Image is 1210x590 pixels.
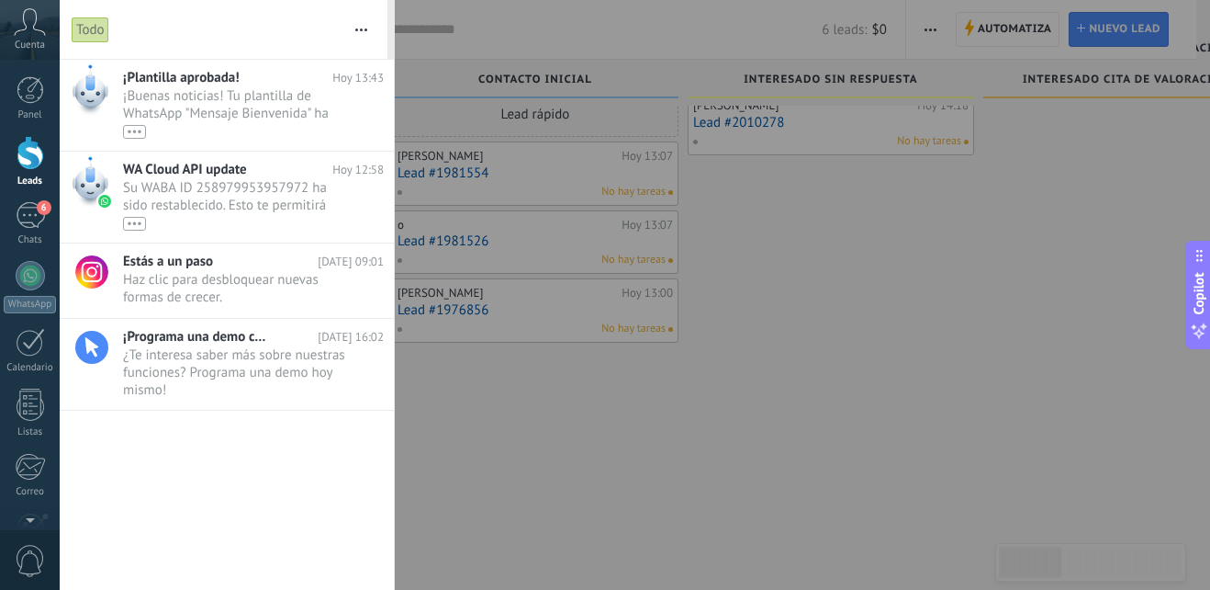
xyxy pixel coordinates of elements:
span: ¡Programa una demo con un experto! [123,328,270,346]
div: ••• [123,217,146,231]
span: ¡Buenas noticias! Tu plantilla de WhatsApp "Mensaje Bienvenida" ha sido aprobada por Meta. Ahora ... [123,87,349,139]
span: Hoy 13:43 [332,69,384,86]
span: Copilot [1190,273,1208,315]
a: WA Cloud API update Hoy 12:58 Su WABA ID 258979953957972 ha sido restablecido. Esto te permitirá ... [60,152,394,243]
div: Todo [72,17,109,43]
div: Listas [4,426,57,438]
div: Correo [4,486,57,498]
a: ¡Programa una demo con un experto! [DATE] 16:02 ¿Te interesa saber más sobre nuestras funciones? ... [60,319,394,410]
div: ••• [123,125,146,139]
span: ¿Te interesa saber más sobre nuestras funciones? Programa una demo hoy mismo! [123,346,349,398]
span: WA Cloud API update [123,161,247,178]
span: [DATE] 09:01 [318,253,384,270]
span: Su WABA ID 258979953957972 ha sido restablecido. Esto te permitirá continuar enviando y recibiend... [123,179,349,231]
span: Cuenta [15,40,45,51]
div: Calendario [4,362,57,374]
a: Estás a un paso [DATE] 09:01 Haz clic para desbloquear nuevas formas de crecer. [60,244,394,318]
div: Leads [4,176,57,187]
span: Hoy 12:58 [332,161,384,178]
a: ¡Plantilla aprobada! Hoy 13:43 ¡Buenas noticias! Tu plantilla de WhatsApp "Mensaje Bienvenida" ha... [60,60,394,151]
div: Panel [4,109,57,121]
span: ¡Plantilla aprobada! [123,69,240,86]
div: Chats [4,234,57,246]
span: Estás a un paso [123,253,213,270]
span: [DATE] 16:02 [318,328,384,346]
div: WhatsApp [4,296,56,313]
img: waba.svg [98,195,111,208]
span: Haz clic para desbloquear nuevas formas de crecer. [123,271,349,306]
span: 6 [37,200,51,215]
